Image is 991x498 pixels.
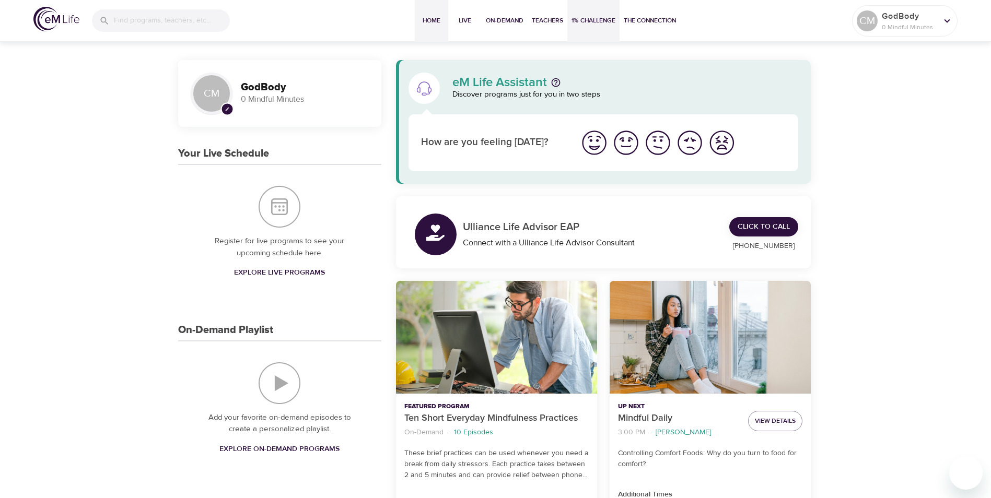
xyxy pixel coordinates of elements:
[618,411,740,425] p: Mindful Daily
[396,281,597,394] button: Ten Short Everyday Mindfulness Practices
[230,263,329,282] a: Explore Live Programs
[729,217,798,236] a: Click to Call
[259,362,300,404] img: On-Demand Playlist
[618,427,645,438] p: 3:00 PM
[199,235,360,259] p: Register for live programs to see your upcoming schedule here.
[219,443,340,456] span: Explore On-Demand Programs
[532,15,563,26] span: Teachers
[642,127,674,159] button: I'm feeling ok
[404,402,589,411] p: Featured Program
[33,7,79,31] img: logo
[857,10,878,31] div: CM
[404,448,589,481] p: These brief practices can be used whenever you need a break from daily stressors. Each practice t...
[454,427,493,438] p: 10 Episodes
[419,15,444,26] span: Home
[610,127,642,159] button: I'm feeling good
[882,22,937,32] p: 0 Mindful Minutes
[618,425,740,440] nav: breadcrumb
[707,128,736,157] img: worst
[421,135,566,150] p: How are you feeling [DATE]?
[241,81,369,93] h3: GodBody
[738,220,790,233] span: Click to Call
[452,15,477,26] span: Live
[416,80,433,97] img: eM Life Assistant
[486,15,523,26] span: On-Demand
[191,73,232,114] div: CM
[580,128,609,157] img: great
[572,15,615,26] span: 1% Challenge
[610,281,811,394] button: Mindful Daily
[644,128,672,157] img: ok
[241,93,369,105] p: 0 Mindful Minutes
[882,10,937,22] p: GodBody
[624,15,676,26] span: The Connection
[448,425,450,440] li: ·
[404,425,589,440] nav: breadcrumb
[114,9,230,32] input: Find programs, teachers, etc...
[618,448,802,470] p: Controlling Comfort Foods: Why do you turn to food for comfort?
[259,186,300,228] img: Your Live Schedule
[618,402,740,411] p: Up Next
[178,148,269,160] h3: Your Live Schedule
[178,324,273,336] h3: On-Demand Playlist
[215,440,344,459] a: Explore On-Demand Programs
[755,416,796,426] span: View Details
[675,128,704,157] img: bad
[748,411,802,431] button: View Details
[729,241,798,252] p: [PHONE_NUMBER]
[463,237,717,249] div: Connect with a Ulliance Life Advisor Consultant
[452,89,799,101] p: Discover programs just for you in two steps
[949,456,983,490] iframe: Button to launch messaging window
[612,128,640,157] img: good
[674,127,706,159] button: I'm feeling bad
[404,411,589,425] p: Ten Short Everyday Mindfulness Practices
[656,427,711,438] p: [PERSON_NAME]
[706,127,738,159] button: I'm feeling worst
[199,412,360,435] p: Add your favorite on-demand episodes to create a personalized playlist.
[649,425,651,440] li: ·
[404,427,444,438] p: On-Demand
[452,76,547,89] p: eM Life Assistant
[578,127,610,159] button: I'm feeling great
[463,219,717,235] p: Ulliance Life Advisor EAP
[234,266,325,279] span: Explore Live Programs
